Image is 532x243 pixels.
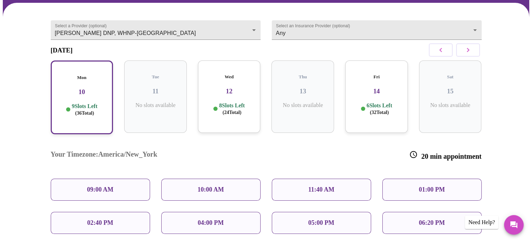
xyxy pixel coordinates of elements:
[277,87,328,95] h3: 13
[277,74,328,80] h5: Thu
[308,186,334,193] p: 11:40 AM
[409,150,481,160] h3: 20 min appointment
[87,219,113,227] p: 02:40 PM
[277,102,328,108] p: No slots available
[504,215,524,235] button: Messages
[130,102,181,108] p: No slots available
[419,186,445,193] p: 01:00 PM
[465,216,498,229] div: Need Help?
[204,87,255,95] h3: 12
[204,74,255,80] h5: Wed
[51,150,157,160] h3: Your Timezone: America/New_York
[370,110,389,115] span: ( 32 Total)
[222,110,241,115] span: ( 24 Total)
[87,186,114,193] p: 09:00 AM
[425,102,476,108] p: No slots available
[198,186,224,193] p: 10:00 AM
[198,219,224,227] p: 04:00 PM
[219,102,244,116] p: 8 Slots Left
[51,47,73,54] h3: [DATE]
[57,88,107,96] h3: 10
[75,110,94,116] span: ( 36 Total)
[425,74,476,80] h5: Sat
[351,74,402,80] h5: Fri
[308,219,334,227] p: 05:00 PM
[351,87,402,95] h3: 14
[419,219,445,227] p: 06:20 PM
[367,102,392,116] p: 6 Slots Left
[130,74,181,80] h5: Tue
[130,87,181,95] h3: 11
[51,20,261,40] div: [PERSON_NAME] DNP, WHNP-[GEOGRAPHIC_DATA]
[72,103,97,116] p: 9 Slots Left
[57,75,107,80] h5: Mon
[425,87,476,95] h3: 15
[272,20,482,40] div: Any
